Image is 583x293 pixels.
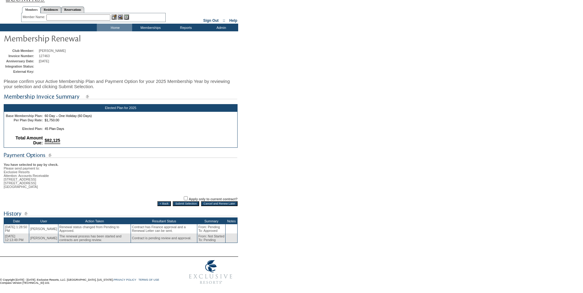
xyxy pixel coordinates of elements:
img: subTtlMembershipInvoiceSummary.gif [4,93,237,100]
a: Members [22,6,41,13]
img: subTtlPaymentOptions.gif [4,151,237,159]
img: subTtlHistory.gif [4,210,237,217]
a: Reservations [61,6,84,13]
span: [DATE] [39,59,49,63]
b: You have selected to pay by check. [4,163,58,166]
th: Date [4,218,29,225]
div: Member Name: [23,14,46,20]
td: [PERSON_NAME] [29,224,58,233]
th: User [29,218,58,225]
span: [PERSON_NAME] [39,49,66,53]
td: [DATE] 12:13:49 PM [4,233,29,243]
td: 45 Plan Days [44,127,236,131]
td: Integration Status: [5,64,37,68]
td: [PERSON_NAME] [29,233,58,243]
img: View [118,14,123,20]
input: < Back [157,201,171,206]
b: Elected Plan: [22,127,43,131]
td: Anniversary Date: [5,59,37,63]
td: From: Pending To: Approved [197,224,226,233]
a: TERMS OF USE [139,278,160,281]
span: $82,125 [45,138,60,144]
td: Contract has Finance approval and a Renewal Letter can be sent. [131,224,197,233]
th: Action Taken [58,218,131,225]
input: Submit Selection [173,201,199,206]
div: Elected Plan for 2025 [4,104,238,111]
td: The renewal process has been started and contracts are pending review. [58,233,131,243]
td: Renewal status changed from Pending to Approved. [58,224,131,233]
div: Please send payment to: Exclusive Resorts Attention: Accounts Receivable [STREET_ADDRESS] [STREET... [4,159,238,189]
td: From: Not Started To: Pending [197,233,226,243]
b: Per Plan Day Rate: [14,118,43,122]
div: Please confirm your Active Membership Plan and Payment Option for your 2025 Membership Year by re... [4,76,238,92]
th: Notes [226,218,238,225]
td: Club Member: [5,49,37,53]
span: :: [223,18,225,23]
a: Residences [41,6,61,13]
td: External Key: [5,70,37,73]
img: pgTtlMembershipRenewal.gif [4,32,127,44]
img: Exclusive Resorts [183,257,238,287]
a: Sign Out [203,18,219,23]
a: PRIVACY POLICY [113,278,136,281]
td: $1,750.00 [44,118,236,122]
td: Home [97,24,132,31]
th: Summary [197,218,226,225]
a: Help [229,18,237,23]
span: 127463 [39,54,50,58]
td: Reports [167,24,203,31]
b: Base Membership Plan: [6,114,43,118]
th: Resultant Status [131,218,197,225]
b: Total Amount Due: [16,135,43,145]
td: [DATE] 1:28:50 PM [4,224,29,233]
td: Invoice Number: [5,54,37,58]
td: Admin [203,24,238,31]
img: Reservations [124,14,129,20]
img: b_edit.gif [112,14,117,20]
td: Contract is pending review and approval. [131,233,197,243]
td: 60 Day – One Holiday (60 Days) [44,114,236,118]
input: Cancel and Renew Later [201,201,238,206]
label: Apply only to current contract? [189,197,238,201]
td: Memberships [132,24,167,31]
